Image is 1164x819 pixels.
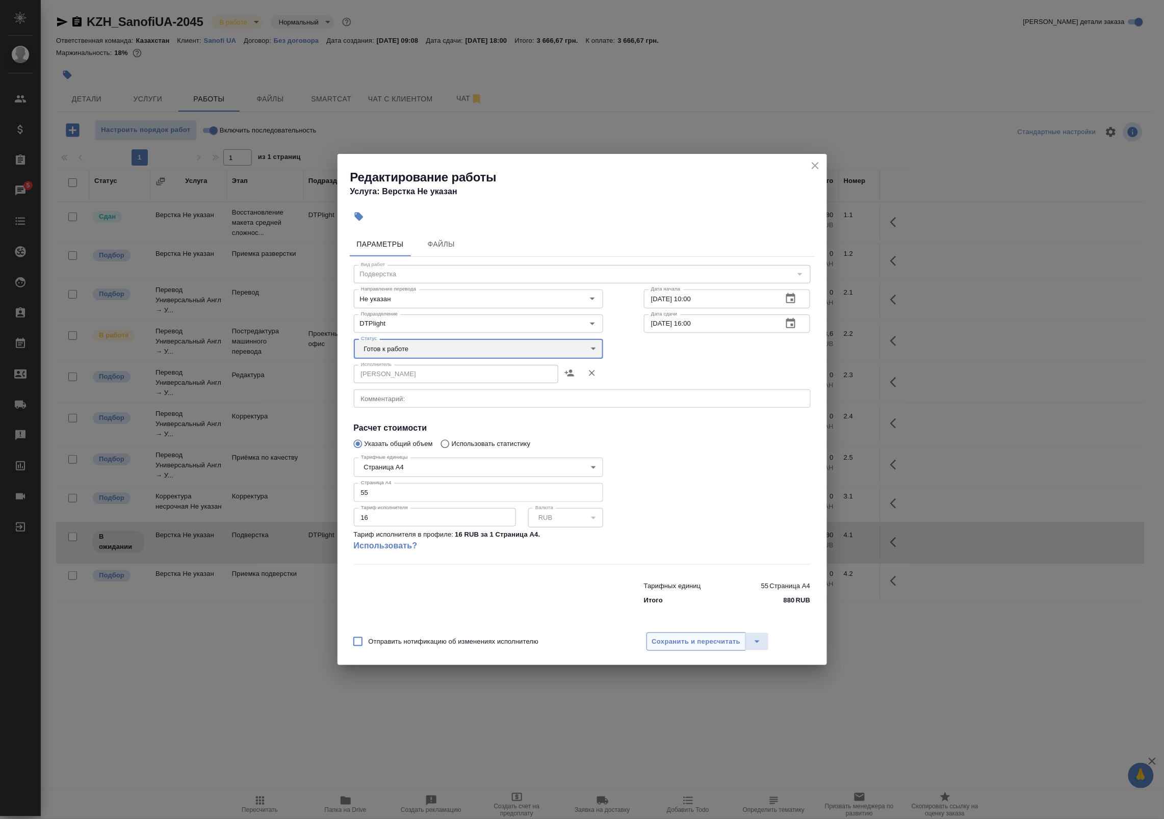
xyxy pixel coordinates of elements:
[528,508,603,527] div: RUB
[356,238,405,251] span: Параметры
[784,595,795,605] p: 880
[770,581,811,591] p: Страница А4
[354,339,603,358] div: Готов к работе
[455,530,540,540] p: 16 RUB за 1 Страница А4 .
[350,186,827,198] h4: Услуга: Верстка Не указан
[558,361,581,385] button: Назначить
[535,513,555,522] button: RUB
[646,632,769,651] div: split button
[652,636,741,648] span: Сохранить и пересчитать
[350,169,827,186] h2: Редактирование работы
[644,595,663,605] p: Итого
[585,292,600,306] button: Open
[644,581,701,591] p: Тарифных единиц
[354,540,603,552] a: Использовать?
[796,595,811,605] p: RUB
[348,205,370,228] button: Добавить тэг
[585,316,600,331] button: Open
[417,238,466,251] span: Файлы
[646,632,746,651] button: Сохранить и пересчитать
[354,530,454,540] p: Тариф исполнителя в профиле:
[581,361,603,385] button: Удалить
[361,463,407,471] button: Страница А4
[369,637,539,647] span: Отправить нотификацию об изменениях исполнителю
[761,581,769,591] p: 55
[354,422,811,434] h4: Расчет стоимости
[354,458,603,477] div: Страница А4
[808,158,823,173] button: close
[361,345,412,353] button: Готов к работе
